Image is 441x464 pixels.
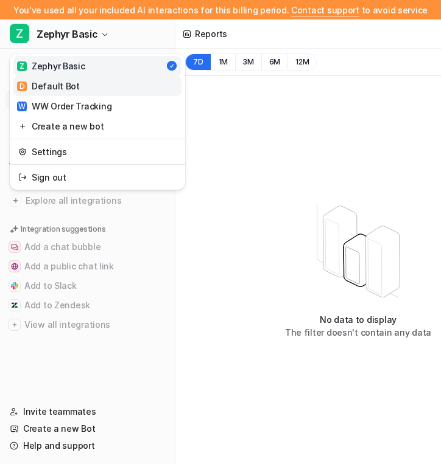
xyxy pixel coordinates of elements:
div: WW Order Tracking [17,100,111,113]
span: W [17,102,27,111]
a: Settings [13,142,182,162]
img: reset [18,171,27,184]
a: Sign out [13,167,182,187]
span: Z [17,61,27,71]
div: Zephyr Basic [17,60,85,72]
span: Z [10,24,29,43]
span: Zephyr Basic [37,26,97,43]
a: Create a new bot [13,116,182,136]
span: D [17,81,27,91]
div: Default Bot [17,80,80,92]
img: reset [18,120,27,133]
img: reset [18,145,27,158]
div: ZZephyr Basic [10,54,185,190]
